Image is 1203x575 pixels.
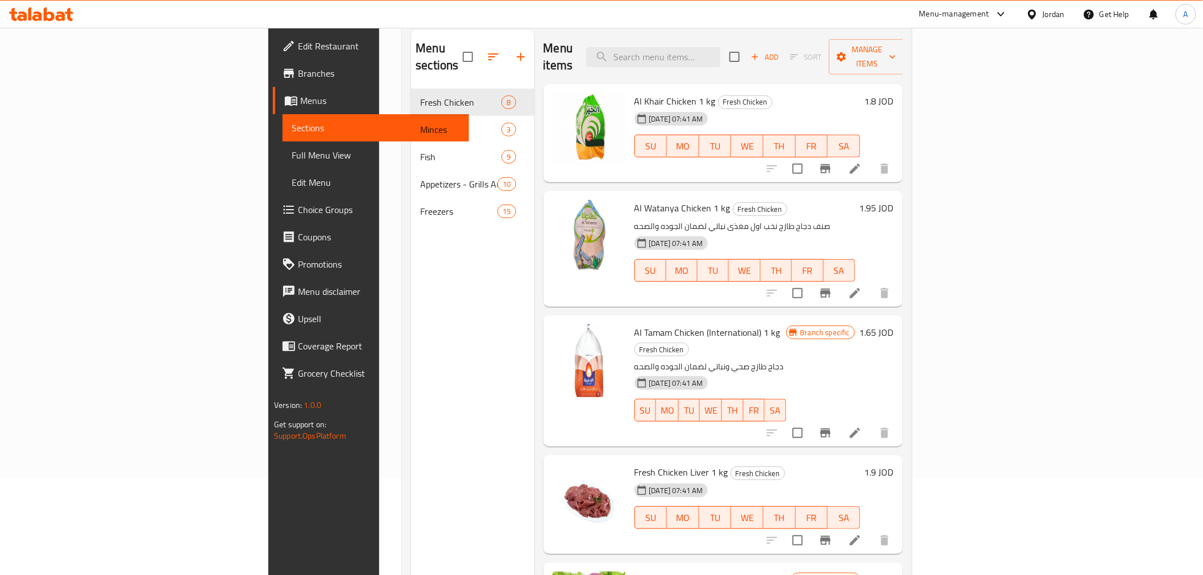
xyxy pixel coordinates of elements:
a: Menu disclaimer [273,278,469,305]
button: TH [764,506,796,529]
span: Select to update [786,157,810,181]
h6: 1.65 JOD [860,324,894,340]
a: Edit menu item [848,426,862,440]
div: items [501,95,516,109]
span: Sections [292,121,460,135]
span: FR [800,510,824,526]
button: Branch-specific-item [812,155,839,182]
span: Upsell [298,312,460,326]
button: SU [634,399,656,422]
span: Al Tamam Chicken (International) 1 kg [634,324,781,341]
span: WE [733,262,756,279]
p: صنف دجاج طازج نخب اول مغذى نباتي لضمان الجوده والصحه [634,219,855,234]
span: Coupons [298,230,460,244]
h6: 1.95 JOD [860,200,894,216]
button: Add [746,48,783,66]
span: TU [704,510,727,526]
button: MO [666,259,698,282]
span: [DATE] 07:41 AM [645,485,708,496]
span: WE [736,510,759,526]
span: SU [640,510,663,526]
button: SU [634,259,666,282]
span: TU [683,402,695,419]
h6: 1.9 JOD [865,464,894,480]
span: SU [640,262,662,279]
button: MO [667,506,699,529]
img: Fresh Chicken Liver 1 kg [553,464,625,537]
span: Fresh Chicken [733,203,787,216]
span: SA [832,138,856,155]
button: WE [729,259,760,282]
span: MO [661,402,674,419]
button: TU [699,506,732,529]
a: Menus [273,87,469,114]
span: 9 [502,152,515,163]
span: Freezers [420,205,497,218]
a: Edit menu item [848,286,862,300]
span: Add [749,51,780,64]
input: search [586,47,720,67]
span: [DATE] 07:41 AM [645,378,708,389]
h6: 1.8 JOD [865,93,894,109]
span: Manage items [838,43,896,71]
span: SU [640,402,652,419]
a: Sections [283,114,469,141]
span: FR [797,262,819,279]
span: [DATE] 07:41 AM [645,114,708,124]
div: items [497,177,516,191]
button: Branch-specific-item [812,280,839,307]
div: Freezers15 [411,198,534,225]
span: MO [671,510,695,526]
button: SU [634,135,667,157]
button: TU [699,135,732,157]
div: Menu-management [919,7,989,21]
button: FR [796,135,828,157]
button: TU [679,399,700,422]
span: Al Khair Chicken 1 kg [634,93,716,110]
a: Choice Groups [273,196,469,223]
button: Branch-specific-item [812,419,839,447]
a: Coverage Report [273,332,469,360]
button: delete [871,155,898,182]
div: Fresh Chicken [718,95,773,109]
span: Appetizers - Grills And Trips Supplies [420,177,497,191]
a: Promotions [273,251,469,278]
span: TU [704,138,727,155]
button: Manage items [829,39,905,74]
a: Support.OpsPlatform [274,428,346,443]
nav: Menu sections [411,84,534,230]
div: Jordan [1043,8,1065,20]
span: Fish [420,150,501,164]
div: Fresh Chicken [634,343,689,356]
h2: Menu items [544,40,573,74]
a: Branches [273,60,469,87]
div: Appetizers - Grills And Trips Supplies10 [411,170,534,198]
p: دجاج طازج صحي ونباتي لضمان الجوده والصحه [634,360,786,374]
span: TH [768,510,791,526]
span: Minces [420,123,501,136]
span: A [1184,8,1188,20]
a: Full Menu View [283,141,469,169]
span: TH [768,138,791,155]
span: Select section [723,45,746,69]
div: items [501,123,516,136]
button: SA [828,135,860,157]
span: Add item [746,48,783,66]
button: MO [667,135,699,157]
span: 8 [502,97,515,108]
button: TH [722,399,743,422]
span: 10 [498,179,515,190]
span: Menu disclaimer [298,285,460,298]
img: Al Watanya Chicken 1 kg [553,200,625,273]
span: Get support on: [274,417,326,432]
button: TH [764,135,796,157]
span: 3 [502,124,515,135]
span: SU [640,138,663,155]
span: Select to update [786,421,810,445]
a: Coupons [273,223,469,251]
span: FR [748,402,760,419]
span: 15 [498,206,515,217]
